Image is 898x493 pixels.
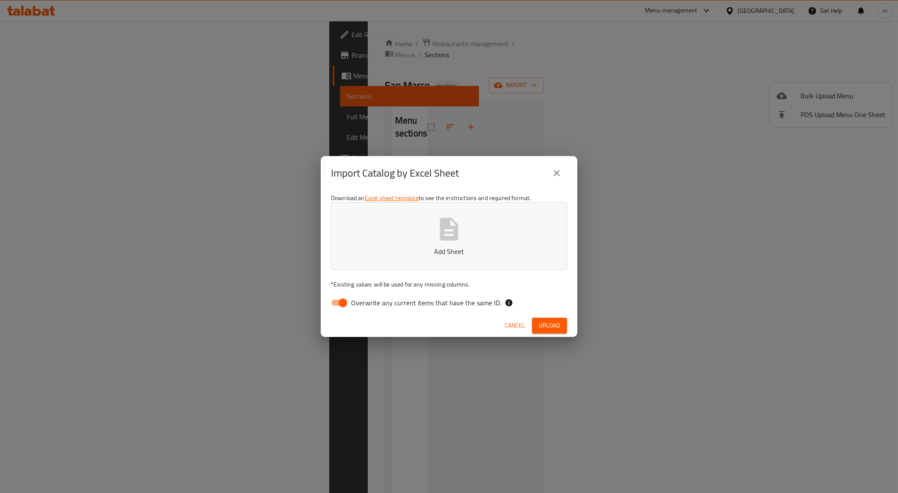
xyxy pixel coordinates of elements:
button: Add Sheet [331,202,567,270]
span: Cancel [505,320,525,331]
button: close [546,163,567,183]
svg: If the overwrite option isn't selected, then the items that match an existing ID will be ignored ... [505,298,513,307]
span: Upload [539,320,560,331]
span: Overwrite any current items that have the same ID. [351,298,501,308]
div: Download an to see the instructions and required format. [321,190,577,314]
p: Existing values will be used for any missing columns. [331,280,567,289]
a: Excel sheet template [365,192,419,204]
p: Add Sheet [344,246,554,257]
button: Upload [532,318,567,334]
button: Cancel [501,318,529,334]
h2: Import Catalog by Excel Sheet [331,166,459,180]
